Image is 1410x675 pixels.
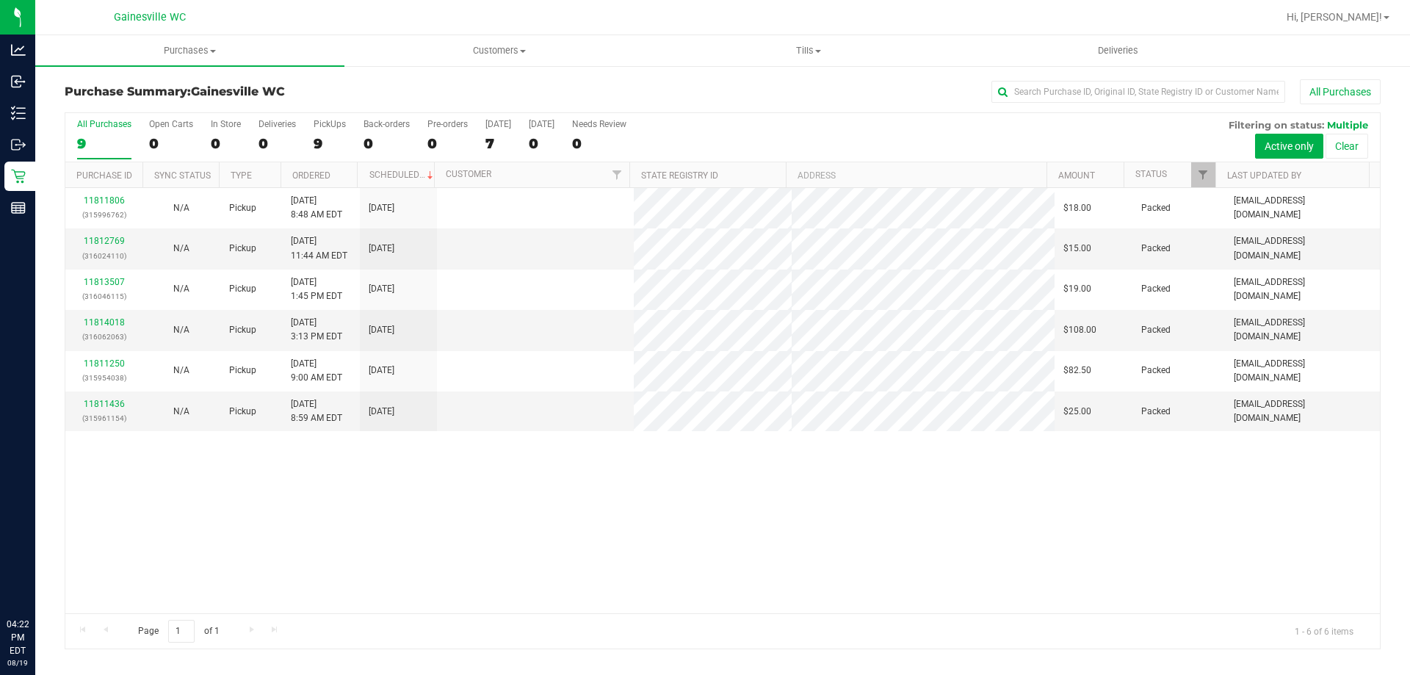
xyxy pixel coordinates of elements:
div: 0 [258,135,296,152]
span: Pickup [229,282,256,296]
p: (316024110) [74,249,134,263]
button: N/A [173,242,189,256]
a: Amount [1058,170,1095,181]
span: [DATE] 3:13 PM EDT [291,316,342,344]
a: Sync Status [154,170,211,181]
inline-svg: Outbound [11,137,26,152]
span: Pickup [229,201,256,215]
span: Packed [1141,364,1171,378]
div: 7 [485,135,511,152]
p: 04:22 PM EDT [7,618,29,657]
span: $15.00 [1063,242,1091,256]
inline-svg: Inventory [11,106,26,120]
span: Not Applicable [173,284,189,294]
span: [DATE] [369,323,394,337]
button: Active only [1255,134,1323,159]
span: Hi, [PERSON_NAME]! [1287,11,1382,23]
p: (315996762) [74,208,134,222]
span: [DATE] [369,364,394,378]
span: Customers [345,44,653,57]
div: In Store [211,119,241,129]
div: 9 [77,135,131,152]
div: [DATE] [485,119,511,129]
span: $25.00 [1063,405,1091,419]
button: N/A [173,323,189,337]
span: Page of 1 [126,620,231,643]
button: N/A [173,364,189,378]
a: Status [1135,169,1167,179]
p: (316062063) [74,330,134,344]
div: [DATE] [529,119,554,129]
span: $18.00 [1063,201,1091,215]
span: Pickup [229,242,256,256]
a: 11814018 [84,317,125,328]
span: [DATE] 1:45 PM EDT [291,275,342,303]
span: [DATE] 11:44 AM EDT [291,234,347,262]
div: 0 [427,135,468,152]
span: Multiple [1327,119,1368,131]
input: Search Purchase ID, Original ID, State Registry ID or Customer Name... [991,81,1285,103]
a: 11811806 [84,195,125,206]
span: Not Applicable [173,243,189,253]
span: Deliveries [1078,44,1158,57]
button: All Purchases [1300,79,1381,104]
span: Packed [1141,242,1171,256]
span: Pickup [229,323,256,337]
div: Needs Review [572,119,626,129]
div: 0 [149,135,193,152]
th: Address [786,162,1046,188]
input: 1 [168,620,195,643]
div: PickUps [314,119,346,129]
span: [EMAIL_ADDRESS][DOMAIN_NAME] [1234,275,1371,303]
span: [DATE] 8:59 AM EDT [291,397,342,425]
span: [EMAIL_ADDRESS][DOMAIN_NAME] [1234,357,1371,385]
p: (315954038) [74,371,134,385]
span: Not Applicable [173,203,189,213]
a: Customer [446,169,491,179]
div: 0 [211,135,241,152]
div: Deliveries [258,119,296,129]
span: $108.00 [1063,323,1096,337]
a: Purchases [35,35,344,66]
a: Tills [654,35,963,66]
inline-svg: Analytics [11,43,26,57]
span: [DATE] 9:00 AM EDT [291,357,342,385]
span: [DATE] [369,242,394,256]
span: $82.50 [1063,364,1091,378]
span: [DATE] 8:48 AM EDT [291,194,342,222]
span: [EMAIL_ADDRESS][DOMAIN_NAME] [1234,316,1371,344]
button: N/A [173,282,189,296]
span: 1 - 6 of 6 items [1283,620,1365,642]
span: Packed [1141,405,1171,419]
a: Purchase ID [76,170,132,181]
span: [DATE] [369,405,394,419]
span: Not Applicable [173,365,189,375]
a: 11811250 [84,358,125,369]
a: Deliveries [963,35,1273,66]
span: Packed [1141,323,1171,337]
button: N/A [173,405,189,419]
a: 11811436 [84,399,125,409]
div: 0 [529,135,554,152]
div: Back-orders [364,119,410,129]
div: 0 [572,135,626,152]
iframe: Resource center [15,557,59,602]
inline-svg: Inbound [11,74,26,89]
span: Pickup [229,364,256,378]
span: Packed [1141,201,1171,215]
a: 11813507 [84,277,125,287]
span: Not Applicable [173,325,189,335]
a: State Registry ID [641,170,718,181]
span: $19.00 [1063,282,1091,296]
span: [EMAIL_ADDRESS][DOMAIN_NAME] [1234,397,1371,425]
inline-svg: Reports [11,201,26,215]
div: 0 [364,135,410,152]
span: Filtering on status: [1229,119,1324,131]
span: Purchases [35,44,344,57]
span: [DATE] [369,201,394,215]
span: Packed [1141,282,1171,296]
span: Pickup [229,405,256,419]
a: Filter [1191,162,1215,187]
p: (315961154) [74,411,134,425]
inline-svg: Retail [11,169,26,184]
